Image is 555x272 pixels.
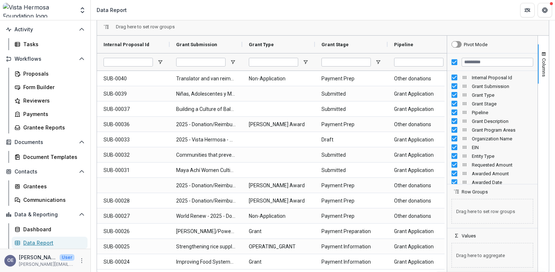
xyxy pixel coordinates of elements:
span: [PERSON_NAME] Award [249,178,308,193]
a: Dashboard [12,223,88,235]
span: Other donations [394,178,454,193]
span: Submitted [321,102,381,117]
span: SUB-0039 [104,87,163,101]
nav: breadcrumb [94,5,130,15]
button: Open Filter Menu [157,59,163,65]
span: SUB-00025 [104,239,163,254]
span: Internal Proposal Id [104,42,149,47]
div: Grant Type Column [447,91,538,99]
button: Open Activity [3,24,88,35]
span: Documents [15,139,76,145]
span: SUB-00037 [104,102,163,117]
span: Drag here to aggregate [451,243,533,268]
input: Pipeline Filter Input [394,58,443,67]
span: Communities that prevent, protect and heal [176,148,236,163]
span: Grant Type [472,92,533,98]
span: Grant Stage [472,101,533,107]
div: Dashboard [23,225,82,233]
div: Proposals [23,70,82,77]
span: Grant Application [394,239,454,254]
span: 2025 - Vista Hermosa - Application [176,132,236,147]
span: Grant Application [394,224,454,239]
div: Grant Program Areas Column [447,125,538,134]
span: Grant Application [394,132,454,147]
span: Grant Application [394,163,454,178]
button: Open entity switcher [77,3,88,17]
span: Other donations [394,209,454,224]
div: Internal Proposal Id Column [447,73,538,82]
div: Omar Escalera [7,258,13,263]
span: Grant Application [394,87,454,101]
span: Internal Proposal Id [472,75,533,80]
span: Payment Information [321,255,381,269]
span: Submitted [321,163,381,178]
span: Contacts [15,169,76,175]
span: [PERSON_NAME]/Power to Girls [GEOGRAPHIC_DATA] [176,224,236,239]
span: Other donations [394,71,454,86]
span: Awarded Amount [472,171,533,176]
div: Awarded Date Column [447,178,538,187]
img: Vista Hermosa Foundation logo [3,3,74,17]
div: Tasks [23,40,82,48]
div: Data Report [97,6,127,14]
span: SUB-00028 [104,193,163,208]
span: Payment Prep [321,209,381,224]
button: Open Data & Reporting [3,209,88,220]
a: Payments [12,108,88,120]
input: Grant Type Filter Input [249,58,298,67]
button: More [77,256,86,265]
div: Grantee Reports [23,124,82,131]
div: Values [447,239,538,272]
p: User [60,254,74,261]
span: Workflows [15,56,76,62]
span: World Renew - 2025 - Donation/Reimbursement [176,209,236,224]
p: [PERSON_NAME] [19,253,57,261]
a: Reviewers [12,95,88,107]
div: Pivot Mode [464,42,487,47]
span: 2025 - Donation/Reimbursement [176,193,236,208]
span: SUB-00024 [104,255,163,269]
div: Organization Name Column [447,134,538,143]
div: Grant Stage Column [447,99,538,108]
span: Awarded Date [472,180,533,185]
a: Communications [12,194,88,206]
div: Awarded Amount Column [447,169,538,178]
span: 2025 - Donation/Reimbursement [176,117,236,132]
span: Payment Preparation [321,224,381,239]
span: Other donations [394,193,454,208]
button: Open Workflows [3,53,88,65]
span: Data & Reporting [15,212,76,218]
span: Grant Description [472,119,533,124]
input: Internal Proposal Id Filter Input [104,58,153,67]
span: Grant [249,224,308,239]
div: Pipeline Column [447,108,538,117]
span: Payment Prep [321,71,381,86]
span: Grant Submission [472,84,533,89]
a: Data Report [12,237,88,249]
a: Document Templates [12,151,88,163]
span: Values [462,233,476,239]
span: [PERSON_NAME] Award [249,193,308,208]
div: Payments [23,110,82,118]
button: Partners [520,3,535,17]
div: Row Groups [116,24,175,29]
span: Non-Application [249,209,308,224]
span: SUB-00026 [104,224,163,239]
span: Translator and van reimbursement [176,71,236,86]
div: Communications [23,196,82,204]
span: Grant Application [394,102,454,117]
input: Grant Submission Filter Input [176,58,226,67]
span: SUB-00032 [104,148,163,163]
span: Grant [249,255,308,269]
span: Non-Application [249,71,308,86]
input: Filter Columns Input [462,58,533,67]
span: Row Groups [462,189,488,195]
a: Form Builder [12,81,88,93]
span: SUB-00031 [104,163,163,178]
span: Building a Culture of Balanced Power: [PERSON_NAME]! Together in [GEOGRAPHIC_DATA] and [GEOGRAPHI... [176,102,236,117]
div: Grantees [23,183,82,190]
span: SUB-0040 [104,71,163,86]
span: Activity [15,27,76,33]
span: 2025 - Donation/Reimbursement [176,178,236,193]
div: Reviewers [23,97,82,104]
